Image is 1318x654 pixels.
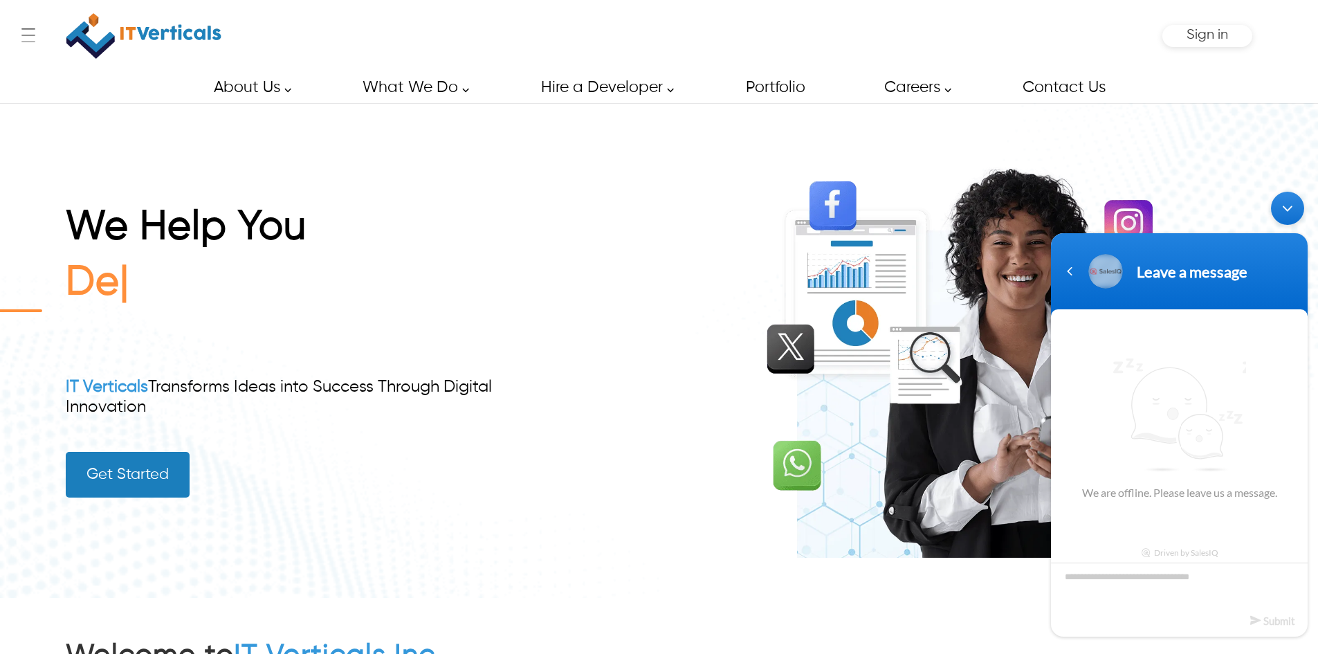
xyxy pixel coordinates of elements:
h1: We Help You [66,203,540,259]
a: IT Verticals [66,379,148,395]
img: deploy [754,143,1252,558]
a: Get Started [66,452,190,498]
a: What We Do [347,72,477,103]
a: IT Verticals Inc [66,7,222,65]
img: IT Verticals Inc [66,7,221,65]
a: Contact Us [1007,72,1120,103]
a: Sign in [1187,32,1228,41]
span: De [66,263,120,303]
a: About Us [198,72,299,103]
a: Hire a Developer [525,72,681,103]
iframe: SalesIQ Chatwindow [1044,185,1315,644]
a: Portfolio [730,72,820,103]
a: Careers [868,72,959,103]
div: Transforms Ideas into Success Through Digital Innovation [66,377,540,417]
span: Sign in [1187,28,1228,42]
